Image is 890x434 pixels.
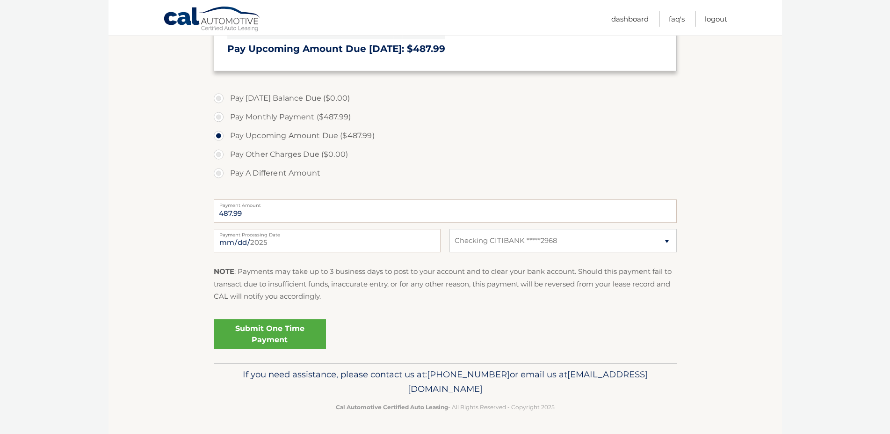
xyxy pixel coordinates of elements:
strong: NOTE [214,267,234,276]
label: Payment Amount [214,199,677,207]
p: : Payments may take up to 3 business days to post to your account and to clear your bank account.... [214,265,677,302]
label: Pay [DATE] Balance Due ($0.00) [214,89,677,108]
span: [PHONE_NUMBER] [427,369,510,380]
input: Payment Amount [214,199,677,223]
a: Logout [705,11,727,27]
label: Pay A Different Amount [214,164,677,183]
label: Payment Processing Date [214,229,441,236]
p: If you need assistance, please contact us at: or email us at [220,367,671,397]
label: Pay Monthly Payment ($487.99) [214,108,677,126]
a: Submit One Time Payment [214,319,326,349]
a: Cal Automotive [163,6,261,33]
input: Payment Date [214,229,441,252]
h3: Pay Upcoming Amount Due [DATE]: $487.99 [227,43,663,55]
label: Pay Other Charges Due ($0.00) [214,145,677,164]
a: Dashboard [611,11,649,27]
a: FAQ's [669,11,685,27]
p: - All Rights Reserved - Copyright 2025 [220,402,671,412]
strong: Cal Automotive Certified Auto Leasing [336,404,448,411]
label: Pay Upcoming Amount Due ($487.99) [214,126,677,145]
